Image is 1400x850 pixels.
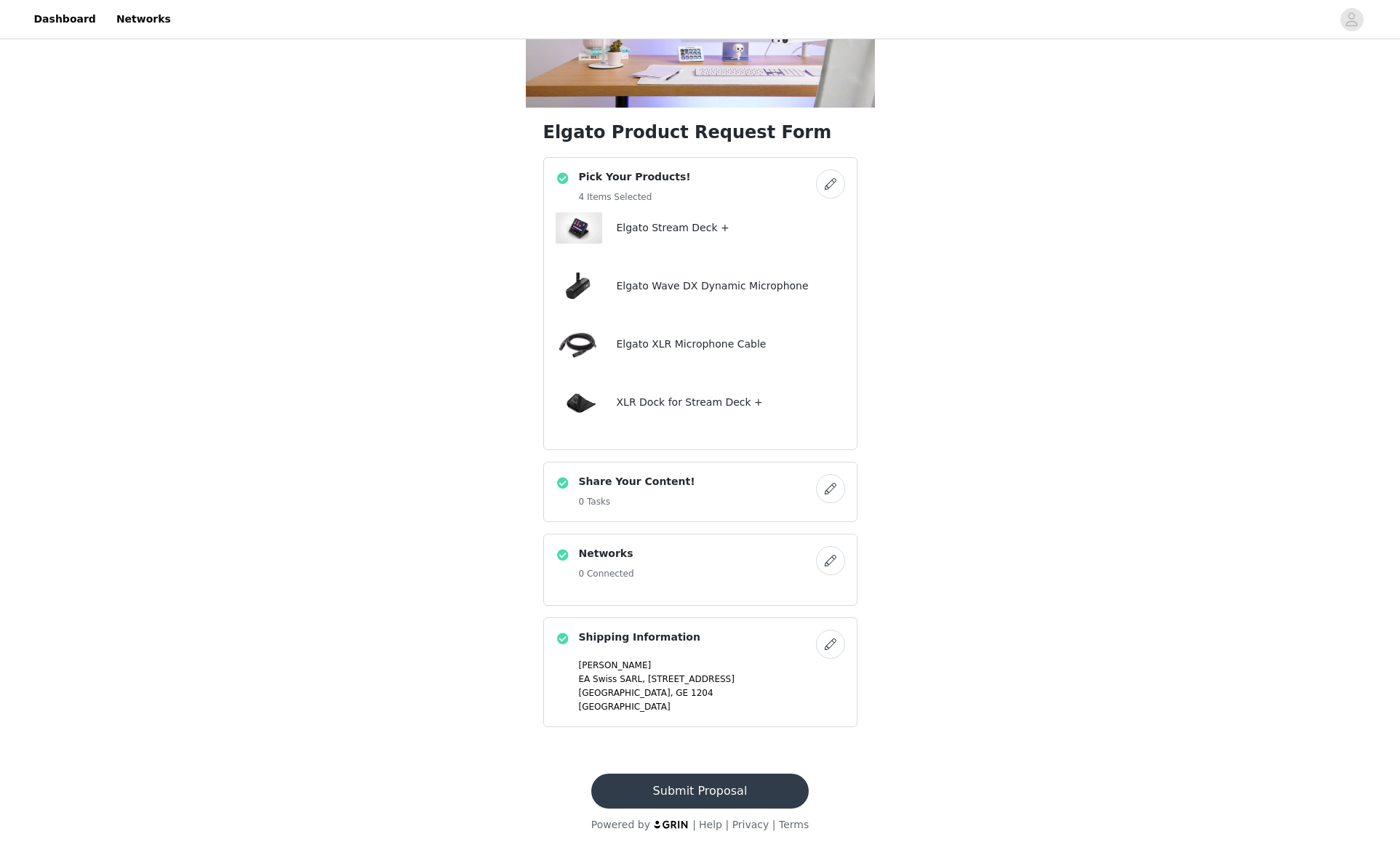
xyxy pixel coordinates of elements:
[779,819,809,830] a: Terms
[692,819,696,830] span: |
[1345,8,1359,31] div: avatar
[732,819,769,830] a: Privacy
[543,157,857,450] div: Pick Your Products!
[108,3,180,36] a: Networks
[579,191,691,204] h5: 4 Items Selected
[617,337,767,352] h4: Elgato XLR Microphone Cable
[579,567,634,580] h5: 0 Connected
[591,819,650,830] span: Powered by
[579,495,695,508] h5: 0 Tasks
[556,325,602,364] img: Elgato XLR Microphone Cable
[579,659,845,672] p: [PERSON_NAME]
[556,270,602,302] img: Elgato Wave DX Dynamic Microphone
[543,119,857,145] h1: Elgato Product Request Form
[579,169,691,185] h4: Pick Your Products!
[691,688,713,698] span: 1204
[579,474,695,489] h4: Share Your Content!
[543,462,857,522] div: Share Your Content!
[617,220,729,236] h4: Elgato Stream Deck +
[617,395,763,410] h4: XLR Dock for Stream Deck +
[772,819,776,830] span: |
[579,630,700,645] h4: Shipping Information
[579,688,673,698] span: [GEOGRAPHIC_DATA],
[725,819,729,830] span: |
[591,774,809,809] button: Submit Proposal
[556,386,602,419] img: XLR Dock for Stream Deck +
[556,212,602,244] img: Elgato Stream Deck +
[676,688,688,698] span: GE
[699,819,722,830] a: Help
[25,3,105,36] a: Dashboard
[617,278,809,294] h4: Elgato Wave DX Dynamic Microphone
[579,673,845,686] p: EA Swiss SARL, [STREET_ADDRESS]
[543,617,857,727] div: Shipping Information
[579,700,845,713] p: [GEOGRAPHIC_DATA]
[653,819,689,829] img: logo
[579,546,634,561] h4: Networks
[543,534,857,606] div: Networks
